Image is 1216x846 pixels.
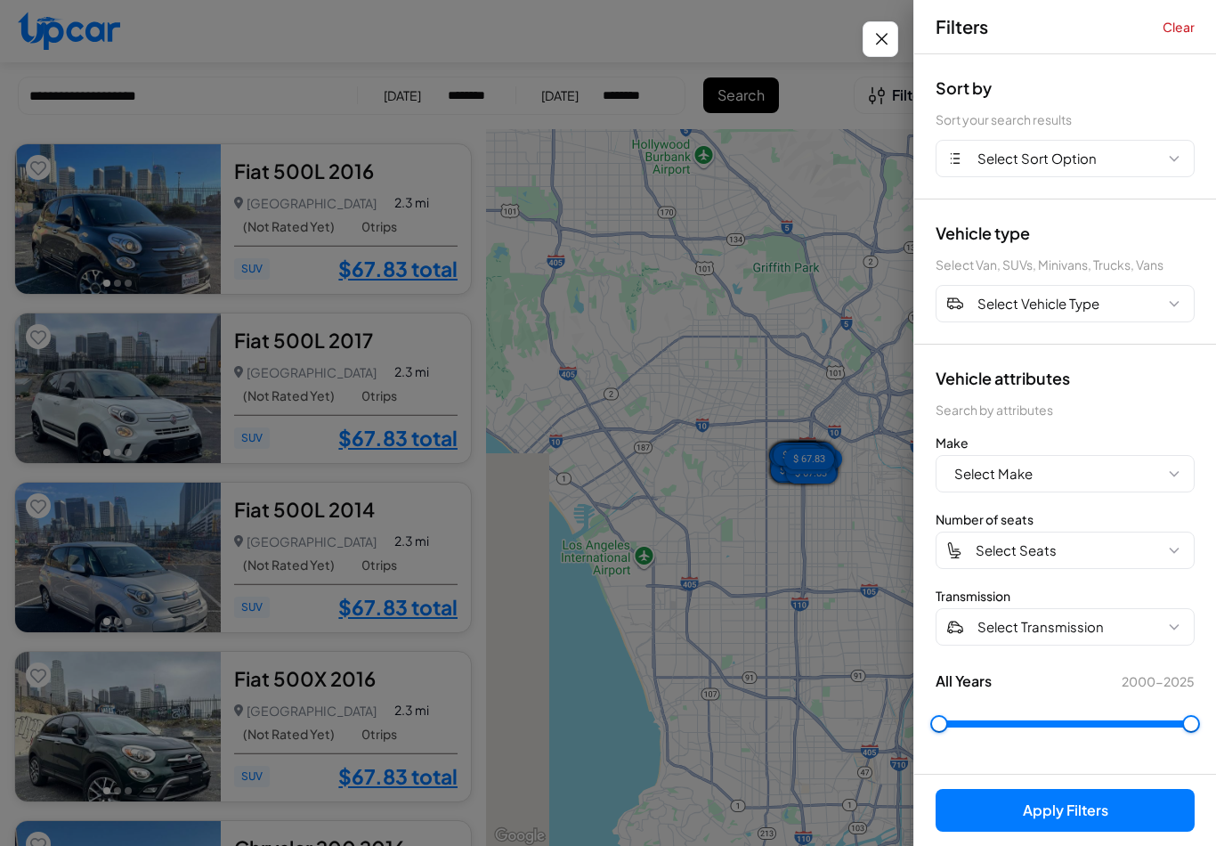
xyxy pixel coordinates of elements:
[936,401,1195,419] div: Search by attributes
[977,617,1104,638] span: Select Transmission
[936,110,1195,129] div: Sort your search results
[936,366,1195,390] div: Vehicle attributes
[936,789,1195,832] button: Apply Filters
[936,510,1195,528] div: Number of seats
[1122,672,1195,690] span: 2000 - 2025
[976,541,1057,561] span: Select Seats
[936,587,1195,605] div: Transmission
[977,149,1097,169] span: Select Sort Option
[936,221,1195,245] div: Vehicle type
[936,76,1195,100] div: Sort by
[936,140,1195,177] button: Select Sort Option
[1163,18,1195,36] button: Clear
[936,14,988,39] span: Filters
[936,434,1195,451] div: Make
[863,21,898,57] button: Close filters
[936,608,1195,646] button: Select Transmission
[936,285,1195,322] button: Select Vehicle Type
[936,532,1195,569] button: Select Seats
[936,455,1195,492] button: Select Make
[936,671,992,692] span: All Years
[977,294,1099,314] span: Select Vehicle Type
[936,256,1195,274] div: Select Van, SUVs, Minivans, Trucks, Vans
[954,464,1033,484] span: Select Make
